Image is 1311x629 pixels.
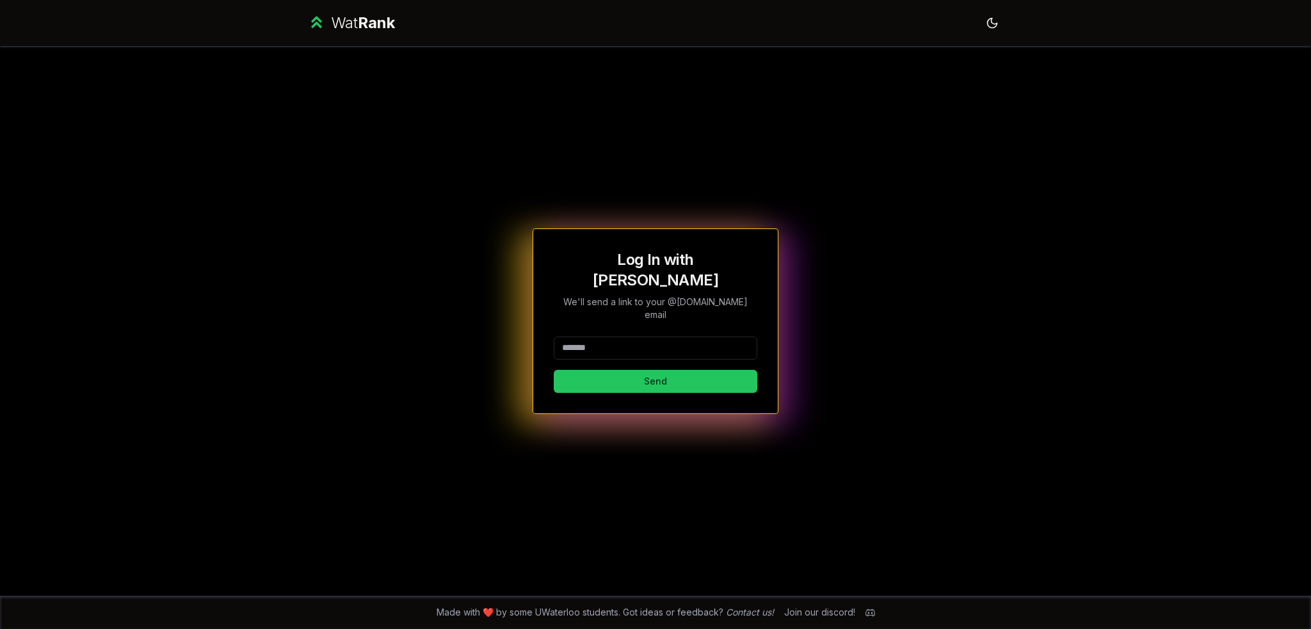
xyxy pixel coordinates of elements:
h1: Log In with [PERSON_NAME] [554,250,757,291]
a: Contact us! [726,607,774,617]
span: Rank [358,13,395,32]
div: Join our discord! [784,606,855,619]
p: We'll send a link to your @[DOMAIN_NAME] email [554,296,757,321]
span: Made with ❤️ by some UWaterloo students. Got ideas or feedback? [437,606,774,619]
div: Wat [331,13,395,33]
button: Send [554,370,757,393]
a: WatRank [307,13,395,33]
